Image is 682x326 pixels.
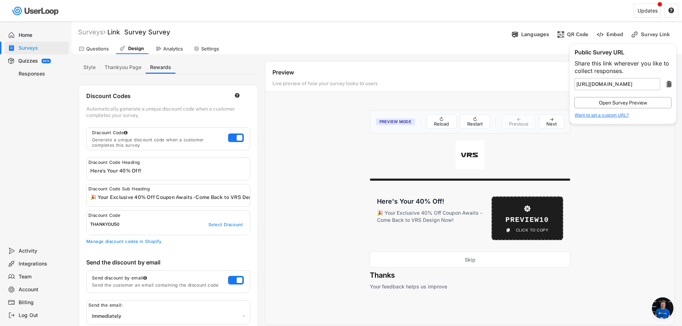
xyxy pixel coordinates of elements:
[18,58,38,64] div: Quizzes
[665,80,673,88] button: 
[88,213,192,218] div: Discount Code
[376,118,415,125] span: Preview Mode
[652,297,673,319] div: Open chat
[575,113,629,117] div: Want to set a custom URL?
[92,282,221,288] div: Send the customer an email containing the discount code
[86,239,250,244] div: Manage discount codes in Shopify
[638,8,658,13] div: Updates
[19,261,66,267] div: Integrations
[575,49,671,56] div: Public Survey URL
[127,45,145,52] div: Design
[19,45,66,52] div: Surveys
[516,228,549,232] span: Click to Copy
[19,273,66,280] div: Team
[79,61,100,74] button: Style
[92,137,221,148] div: Generate a unique discount code when a customer completes this survey
[86,259,250,268] div: Send the discount by email
[631,31,638,38] img: LinkMinor.svg
[201,46,219,52] div: Settings
[272,80,600,90] div: Live preview of how your survey looks to users
[606,31,623,38] div: Embed
[575,97,671,108] button: Open Survey Preview
[163,46,183,52] div: Analytics
[19,70,66,77] div: Responses
[235,93,240,98] text: 
[19,286,66,293] div: Account
[107,28,170,36] font: Link Survey Survey
[208,222,243,228] div: Select Discount
[86,106,250,118] div: Automatically generate a unique discount code when a customer completes your survey.
[575,112,629,119] a: Want to set a custom URL?
[92,130,221,136] div: Discount Code
[86,46,109,52] div: Questions
[575,60,671,75] div: Share this link wherever you like to collect responses.
[511,31,519,38] img: Language%20Icon.svg
[596,31,604,38] img: EmbedMinor.svg
[19,312,66,319] div: Log Out
[539,115,564,129] button: → Next
[19,32,66,39] div: Home
[272,69,667,78] div: Preview
[667,80,672,88] text: 
[377,209,484,224] h4: 🎉 Your Exclusive 40% Off Coupon Awaits - Come Back to VRS Design Now!
[234,93,240,98] button: 
[521,31,549,38] div: Languages
[668,7,674,14] text: 
[460,115,490,129] button: ↻ Restart
[502,115,536,129] button: ← Previous
[90,222,194,228] div: THANKYOU50
[92,275,221,281] div: Send discount by email
[641,31,677,38] div: Survey Link
[43,60,49,62] div: BETA
[557,31,565,38] img: ShopcodesMajor.svg
[456,141,484,169] img: Survey Logo
[19,299,66,306] div: Billing
[370,270,570,280] h3: Thanks
[88,160,192,165] div: Discount Code Heading
[427,115,456,129] button: ↻ Reload
[567,31,589,38] div: QR Code
[506,216,549,224] span: PREVIEW10
[19,248,66,254] div: Activity
[11,4,61,18] img: userloop-logo-01.svg
[377,196,484,206] h3: Here's Your 40% Off!
[370,283,570,290] h4: Your feedback helps us improve
[86,92,227,102] div: Discount Codes
[88,186,192,192] div: Discount Code Sub Heading
[146,61,175,74] button: Rewards
[492,196,563,240] div: Click to copy discount code PREVIEW10
[100,61,146,74] button: Thankyou Page
[88,302,192,308] div: Send the email:
[370,252,570,267] button: Skip
[78,28,106,36] div: Surveys
[668,8,674,14] button: 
